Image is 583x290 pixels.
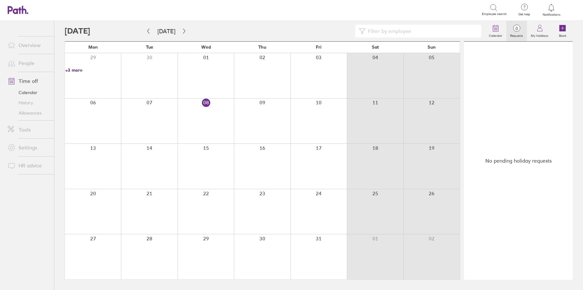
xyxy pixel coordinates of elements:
[506,32,527,38] label: Requests
[65,67,121,73] a: +3 more
[552,21,573,41] a: Book
[541,13,562,17] span: Notifications
[152,26,180,36] button: [DATE]
[506,26,527,31] span: 0
[485,21,506,41] a: Calendar
[427,44,436,50] span: Sun
[3,75,54,87] a: Time off
[365,25,477,37] input: Filter by employee
[527,21,552,41] a: My holidays
[3,39,54,52] a: Overview
[88,44,98,50] span: Mon
[3,159,54,172] a: HR advice
[3,57,54,69] a: People
[3,87,54,98] a: Calendar
[372,44,379,50] span: Sat
[482,12,507,16] span: Employee search
[527,32,552,38] label: My holidays
[201,44,211,50] span: Wed
[258,44,266,50] span: Thu
[485,32,506,38] label: Calendar
[3,123,54,136] a: Tools
[3,98,54,108] a: History
[514,12,535,16] span: Get help
[464,42,573,280] div: No pending holiday requests
[3,141,54,154] a: Settings
[3,108,54,118] a: Allowances
[555,32,570,38] label: Book
[316,44,322,50] span: Fri
[146,44,153,50] span: Tue
[541,3,562,17] a: Notifications
[506,21,527,41] a: 0Requests
[72,7,88,12] div: Search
